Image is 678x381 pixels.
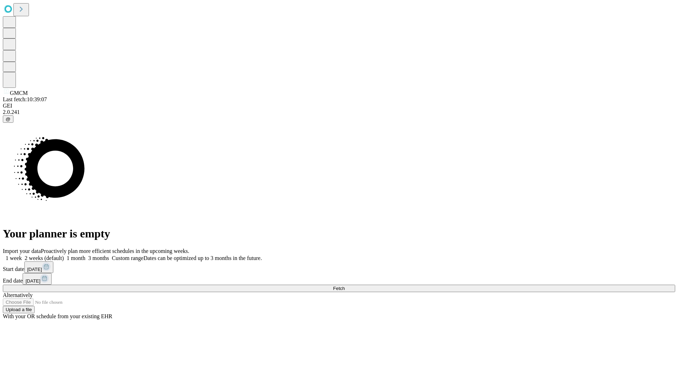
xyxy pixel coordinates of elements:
[3,306,35,313] button: Upload a file
[3,103,675,109] div: GEI
[25,255,64,261] span: 2 weeks (default)
[25,278,40,284] span: [DATE]
[3,96,47,102] span: Last fetch: 10:39:07
[3,273,675,285] div: End date
[3,313,112,319] span: With your OR schedule from your existing EHR
[112,255,143,261] span: Custom range
[67,255,85,261] span: 1 month
[3,227,675,240] h1: Your planner is empty
[3,115,13,123] button: @
[6,255,22,261] span: 1 week
[41,248,189,254] span: Proactively plan more efficient schedules in the upcoming weeks.
[3,285,675,292] button: Fetch
[6,116,11,122] span: @
[88,255,109,261] span: 3 months
[3,109,675,115] div: 2.0.241
[3,292,32,298] span: Alternatively
[27,267,42,272] span: [DATE]
[3,248,41,254] span: Import your data
[10,90,28,96] span: GMCM
[24,261,53,273] button: [DATE]
[3,261,675,273] div: Start date
[143,255,262,261] span: Dates can be optimized up to 3 months in the future.
[333,286,345,291] span: Fetch
[23,273,52,285] button: [DATE]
